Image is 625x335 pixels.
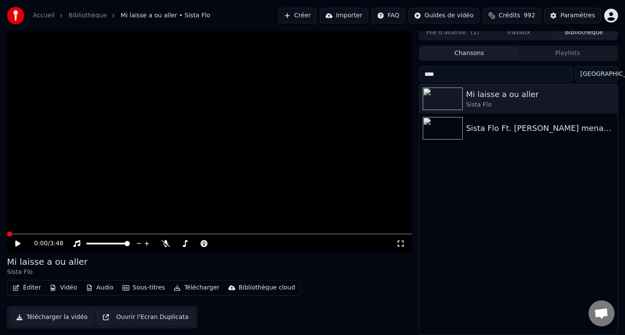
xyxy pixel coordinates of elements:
[239,283,295,292] div: Bibliothèque cloud
[82,282,117,294] button: Audio
[10,309,93,325] button: Télécharger la vidéo
[33,11,210,20] nav: breadcrumb
[483,8,541,23] button: Crédits992
[119,282,169,294] button: Sous-titres
[7,256,88,268] div: Mi laisse a ou aller
[320,8,368,23] button: Importer
[121,11,210,20] span: Mi laisse a ou aller • Sista Flo
[46,282,80,294] button: Vidéo
[470,28,479,37] span: ( 1 )
[408,8,479,23] button: Guides de vidéo
[33,11,55,20] a: Accueil
[544,8,601,23] button: Paramètres
[97,309,194,325] button: Ouvrir l'Ecran Duplicata
[466,122,614,134] div: Sista Flo Ft. [PERSON_NAME] menaz Paroles
[486,26,551,39] button: Travaux
[466,101,614,109] div: Sista Flo
[372,8,405,23] button: FAQ
[7,268,88,276] div: Sista Flo
[9,282,44,294] button: Éditer
[523,11,535,20] span: 992
[50,239,63,248] span: 3:48
[170,282,223,294] button: Télécharger
[278,8,316,23] button: Créer
[551,26,617,39] button: Bibliothèque
[7,7,24,24] img: youka
[560,11,595,20] div: Paramètres
[499,11,520,20] span: Crédits
[420,47,519,60] button: Chansons
[34,239,48,248] span: 0:00
[466,88,614,101] div: Mi laisse a ou aller
[589,300,615,326] div: Ouvrir le chat
[420,26,486,39] button: File d'attente
[518,47,617,60] button: Playlists
[69,11,107,20] a: Bibliothèque
[34,239,55,248] div: /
